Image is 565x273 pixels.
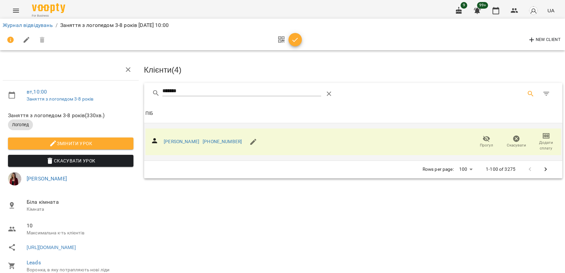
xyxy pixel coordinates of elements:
span: UA [547,7,554,14]
button: Search [523,86,539,102]
span: Біла кімната [27,198,133,206]
a: Leads [27,259,41,266]
button: New Client [526,35,562,45]
div: ПІБ [145,110,153,118]
span: 9 [461,2,467,9]
span: Прогул [480,142,493,148]
div: Table Toolbar [144,83,563,104]
a: вт , 10:00 [27,89,47,95]
span: Змінити урок [13,139,128,147]
button: Змінити урок [8,137,133,149]
button: Скасувати [501,133,531,151]
span: ПІБ [145,110,561,118]
button: Прогул [471,133,501,151]
a: Журнал відвідувань [3,22,53,28]
span: 99+ [477,2,488,9]
button: UA [545,4,557,17]
button: Next Page [538,161,554,177]
input: Search [162,86,321,97]
span: New Client [528,36,561,44]
li: / [56,21,58,29]
span: Логопед [8,122,33,128]
img: avatar_s.png [529,6,538,15]
p: Максимальна к-ть клієнтів [27,230,133,236]
span: 10 [27,222,133,230]
a: [URL][DOMAIN_NAME] [27,244,76,251]
span: For Business [32,14,65,18]
span: Скасувати Урок [13,157,128,165]
nav: breadcrumb [3,21,562,29]
p: Кімната [27,206,133,213]
a: Заняття з логопедом 3-8 років [27,96,94,102]
p: Rows per page: [423,166,454,173]
img: c5c2327a462b6d56a8a85194126ad4bc.jpg [8,172,21,185]
div: 100 [457,164,475,174]
button: Скасувати Урок [8,155,133,167]
span: Додати сплату [535,140,557,151]
h3: Клієнти ( 4 ) [144,66,563,74]
button: Menu [8,3,24,19]
img: Voopty Logo [32,3,65,13]
button: Додати сплату [531,133,561,151]
p: Заняття з логопедом 3-8 років [DATE] 10:00 [60,21,169,29]
button: Фільтр [538,86,554,102]
span: Скасувати [507,142,526,148]
div: Sort [145,110,153,118]
a: [PERSON_NAME] [27,175,67,182]
a: [PERSON_NAME] [164,139,199,144]
a: [PHONE_NUMBER] [203,139,242,144]
p: 1-100 of 3275 [486,166,515,173]
span: Заняття з логопедом 3-8 років ( 330 хв. ) [8,112,133,120]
